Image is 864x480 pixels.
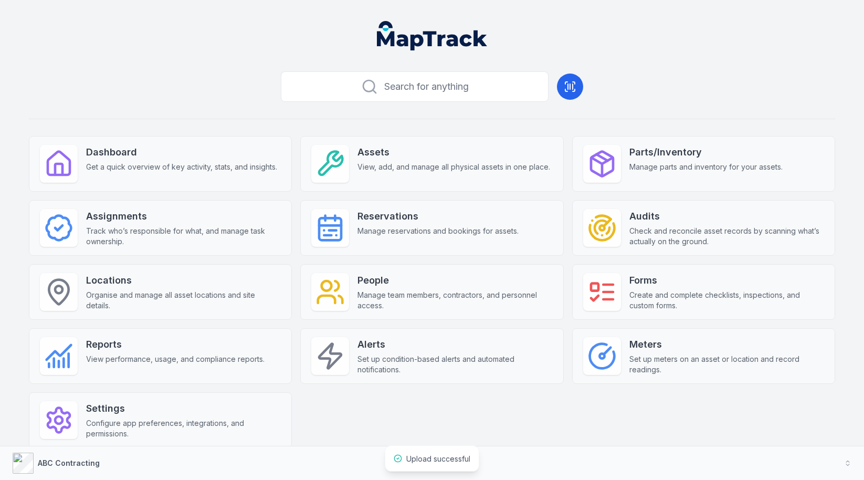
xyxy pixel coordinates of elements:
a: Parts/InventoryManage parts and inventory for your assets. [572,136,835,192]
a: PeopleManage team members, contractors, and personnel access. [300,264,563,320]
strong: Meters [629,337,824,352]
a: AlertsSet up condition-based alerts and automated notifications. [300,328,563,384]
strong: Dashboard [86,145,277,160]
strong: Parts/Inventory [629,145,783,160]
strong: Locations [86,273,281,288]
a: AssignmentsTrack who’s responsible for what, and manage task ownership. [29,200,292,256]
strong: Alerts [357,337,552,352]
strong: Assignments [86,209,281,224]
span: View, add, and manage all physical assets in one place. [357,162,550,172]
span: Search for anything [384,79,469,94]
span: Set up meters on an asset or location and record readings. [629,354,824,375]
span: Manage reservations and bookings for assets. [357,226,519,236]
a: FormsCreate and complete checklists, inspections, and custom forms. [572,264,835,320]
a: ReportsView performance, usage, and compliance reports. [29,328,292,384]
strong: Reservations [357,209,519,224]
span: Manage team members, contractors, and personnel access. [357,290,552,311]
a: SettingsConfigure app preferences, integrations, and permissions. [29,392,292,448]
a: ReservationsManage reservations and bookings for assets. [300,200,563,256]
strong: Assets [357,145,550,160]
strong: Reports [86,337,265,352]
strong: Settings [86,401,281,416]
a: AuditsCheck and reconcile asset records by scanning what’s actually on the ground. [572,200,835,256]
span: Create and complete checklists, inspections, and custom forms. [629,290,824,311]
strong: Forms [629,273,824,288]
strong: ABC Contracting [38,458,100,467]
span: Check and reconcile asset records by scanning what’s actually on the ground. [629,226,824,247]
span: Track who’s responsible for what, and manage task ownership. [86,226,281,247]
span: Get a quick overview of key activity, stats, and insights. [86,162,277,172]
nav: Global [360,21,504,50]
a: AssetsView, add, and manage all physical assets in one place. [300,136,563,192]
strong: People [357,273,552,288]
a: DashboardGet a quick overview of key activity, stats, and insights. [29,136,292,192]
strong: Audits [629,209,824,224]
span: Configure app preferences, integrations, and permissions. [86,418,281,439]
span: Upload successful [406,454,470,463]
button: Search for anything [281,71,549,102]
span: Manage parts and inventory for your assets. [629,162,783,172]
span: Organise and manage all asset locations and site details. [86,290,281,311]
a: LocationsOrganise and manage all asset locations and site details. [29,264,292,320]
span: Set up condition-based alerts and automated notifications. [357,354,552,375]
a: MetersSet up meters on an asset or location and record readings. [572,328,835,384]
span: View performance, usage, and compliance reports. [86,354,265,364]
